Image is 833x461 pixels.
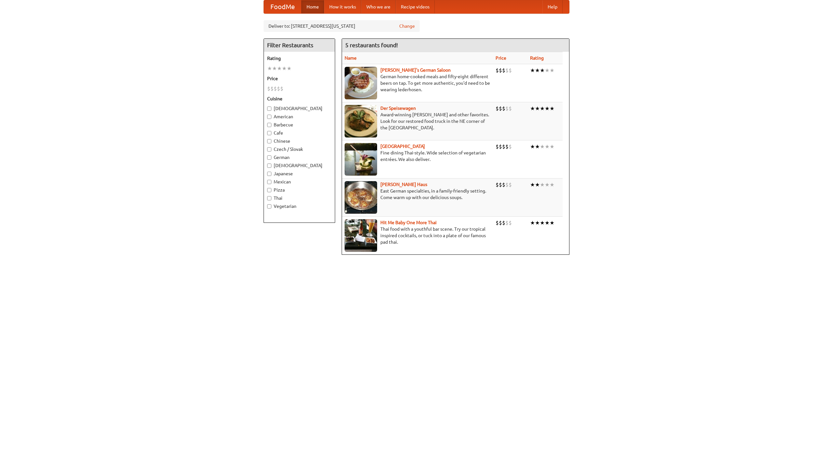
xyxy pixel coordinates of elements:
label: Barbecue [267,122,332,128]
a: FoodMe [264,0,301,13]
li: $ [499,219,502,226]
b: Der Speisewagen [380,106,416,111]
h4: Filter Restaurants [264,39,335,52]
input: German [267,155,271,160]
label: [DEMOGRAPHIC_DATA] [267,105,332,112]
li: ★ [550,105,554,112]
div: Deliver to: [STREET_ADDRESS][US_STATE] [264,20,420,32]
li: $ [502,67,505,74]
li: $ [274,85,277,92]
p: East German specialties, in a family-friendly setting. Come warm up with our delicious soups. [345,188,490,201]
label: German [267,154,332,161]
li: ★ [540,105,545,112]
li: ★ [530,219,535,226]
li: $ [505,143,509,150]
img: kohlhaus.jpg [345,181,377,214]
li: ★ [545,105,550,112]
li: $ [277,85,280,92]
input: Pizza [267,188,271,192]
li: $ [280,85,283,92]
a: [PERSON_NAME] Haus [380,182,427,187]
li: ★ [535,67,540,74]
label: Japanese [267,170,332,177]
li: $ [505,105,509,112]
input: Mexican [267,180,271,184]
li: $ [509,219,512,226]
p: Award-winning [PERSON_NAME] and other favorites. Look for our restored food truck in the NE corne... [345,111,490,131]
li: $ [496,181,499,188]
p: German home-cooked meals and fifty-eight different beers on tap. To get more authentic, you'd nee... [345,73,490,93]
img: babythai.jpg [345,219,377,252]
a: How it works [324,0,361,13]
li: ★ [545,219,550,226]
li: ★ [535,143,540,150]
h5: Price [267,75,332,82]
input: Barbecue [267,123,271,127]
label: Czech / Slovak [267,146,332,152]
input: [DEMOGRAPHIC_DATA] [267,164,271,168]
li: $ [499,181,502,188]
li: ★ [530,105,535,112]
input: Chinese [267,139,271,143]
li: ★ [540,143,545,150]
li: $ [496,67,499,74]
li: $ [270,85,274,92]
li: ★ [530,67,535,74]
li: ★ [267,65,272,72]
li: ★ [540,67,545,74]
li: $ [505,181,509,188]
li: $ [505,219,509,226]
p: Thai food with a youthful bar scene. Try our tropical inspired cocktails, or tuck into a plate of... [345,226,490,245]
li: ★ [545,143,550,150]
li: $ [502,181,505,188]
label: Thai [267,195,332,201]
li: $ [509,181,512,188]
li: $ [505,67,509,74]
li: ★ [550,143,554,150]
li: $ [496,105,499,112]
a: Price [496,55,506,61]
li: $ [499,143,502,150]
h5: Rating [267,55,332,62]
li: ★ [277,65,282,72]
label: Pizza [267,187,332,193]
li: $ [496,219,499,226]
li: ★ [530,181,535,188]
p: Fine dining Thai-style. Wide selection of vegetarian entrées. We also deliver. [345,150,490,163]
label: Chinese [267,138,332,144]
input: Thai [267,196,271,200]
li: $ [267,85,270,92]
li: ★ [535,181,540,188]
img: speisewagen.jpg [345,105,377,137]
li: ★ [282,65,287,72]
li: ★ [550,181,554,188]
li: ★ [535,105,540,112]
input: Cafe [267,131,271,135]
li: $ [502,219,505,226]
a: [GEOGRAPHIC_DATA] [380,144,425,149]
input: Japanese [267,172,271,176]
a: Hit Me Baby One More Thai [380,220,437,225]
label: Vegetarian [267,203,332,209]
li: ★ [535,219,540,226]
label: [DEMOGRAPHIC_DATA] [267,162,332,169]
li: ★ [287,65,292,72]
a: [PERSON_NAME]'s German Saloon [380,67,451,73]
li: ★ [550,67,554,74]
li: ★ [545,181,550,188]
h5: Cuisine [267,95,332,102]
li: $ [509,67,512,74]
input: Czech / Slovak [267,147,271,151]
li: ★ [272,65,277,72]
li: $ [499,105,502,112]
a: Change [399,23,415,29]
label: Mexican [267,179,332,185]
li: $ [502,143,505,150]
a: Recipe videos [396,0,435,13]
li: $ [499,67,502,74]
input: Vegetarian [267,204,271,209]
li: $ [509,105,512,112]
